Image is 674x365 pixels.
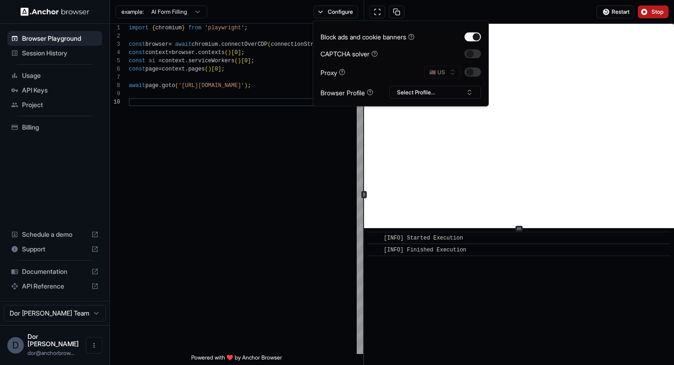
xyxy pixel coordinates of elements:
[110,32,120,40] div: 2
[225,49,228,56] span: (
[241,58,244,64] span: [
[191,354,282,365] span: Powered with ❤️ by Anchor Browser
[238,58,241,64] span: )
[145,82,159,89] span: page
[231,49,234,56] span: [
[22,282,88,291] span: API Reference
[372,245,377,255] span: ​
[612,8,630,16] span: Restart
[198,49,225,56] span: contexts
[155,25,182,31] span: chromium
[110,98,120,106] div: 10
[159,66,162,72] span: =
[145,66,159,72] span: page
[389,5,404,18] button: Copy session ID
[110,73,120,82] div: 7
[241,49,244,56] span: ;
[28,349,74,356] span: dor@anchorbrowser.io
[188,25,202,31] span: from
[22,71,99,80] span: Usage
[389,86,481,99] button: Select Profile...
[7,83,102,98] div: API Keys
[244,58,248,64] span: 0
[110,40,120,49] div: 3
[221,41,268,48] span: connectOverCDP
[7,120,102,135] div: Billing
[185,66,188,72] span: .
[122,8,144,16] span: example:
[159,58,162,64] span: =
[248,58,251,64] span: ]
[215,66,218,72] span: 0
[175,41,192,48] span: await
[22,49,99,58] span: Session History
[228,49,231,56] span: )
[110,90,120,98] div: 9
[7,279,102,294] div: API Reference
[195,49,198,56] span: .
[28,332,79,348] span: Dor Dankner
[7,68,102,83] div: Usage
[218,66,221,72] span: ]
[145,49,168,56] span: context
[110,49,120,57] div: 4
[21,7,89,16] img: Anchor Logo
[7,31,102,46] div: Browser Playground
[208,66,211,72] span: )
[168,41,171,48] span: =
[192,41,218,48] span: chromium
[320,87,373,97] div: Browser Profile
[86,337,102,354] button: Open menu
[238,49,241,56] span: ]
[244,25,248,31] span: ;
[7,46,102,60] div: Session History
[129,41,145,48] span: const
[320,67,345,77] div: Proxy
[221,66,225,72] span: ;
[7,227,102,242] div: Schedule a demo
[652,8,664,16] span: Stop
[244,82,248,89] span: )
[110,24,120,32] div: 1
[22,100,99,109] span: Project
[182,25,185,31] span: }
[110,57,120,65] div: 5
[271,41,324,48] span: connectionString
[129,82,145,89] span: await
[162,66,185,72] span: context
[211,66,215,72] span: [
[372,234,377,243] span: ​
[129,49,145,56] span: const
[22,34,99,43] span: Browser Playground
[152,25,155,31] span: {
[22,86,99,95] span: API Keys
[162,58,185,64] span: context
[162,82,175,89] span: goto
[129,66,145,72] span: const
[7,337,24,354] div: D
[185,58,188,64] span: .
[22,267,88,276] span: Documentation
[110,82,120,90] div: 8
[7,98,102,112] div: Project
[168,49,171,56] span: =
[22,123,99,132] span: Billing
[314,5,358,18] button: Configure
[145,41,168,48] span: browser
[638,5,668,18] button: Stop
[129,25,149,31] span: import
[370,5,385,18] button: Open in full screen
[268,41,271,48] span: (
[7,264,102,279] div: Documentation
[218,41,221,48] span: .
[129,58,145,64] span: const
[597,5,634,18] button: Restart
[178,82,244,89] span: '[URL][DOMAIN_NAME]'
[110,65,120,73] div: 6
[172,49,195,56] span: browser
[22,230,88,239] span: Schedule a demo
[234,58,238,64] span: (
[149,58,155,64] span: ai
[188,66,205,72] span: pages
[205,66,208,72] span: (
